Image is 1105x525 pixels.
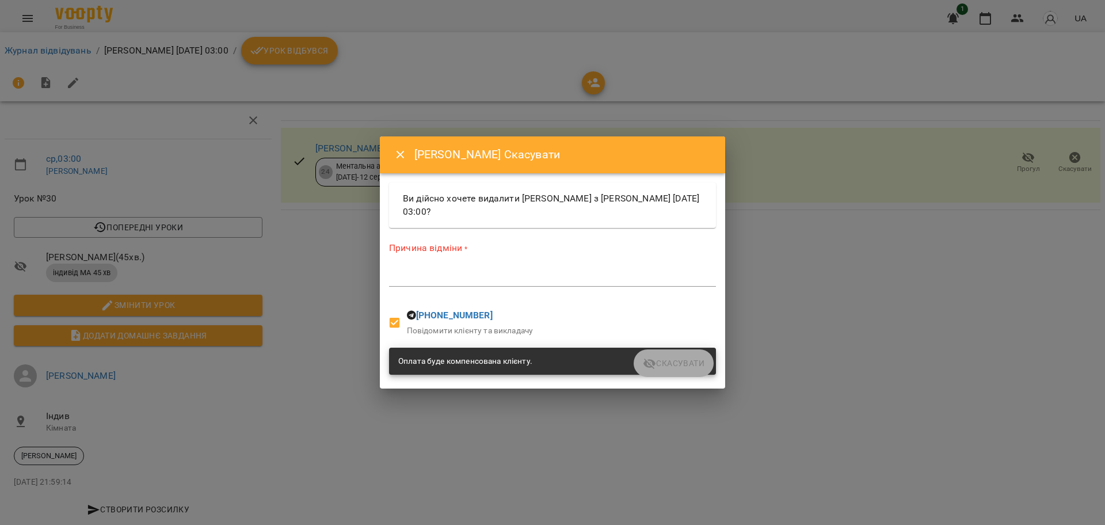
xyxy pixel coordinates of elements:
h6: [PERSON_NAME] Скасувати [414,146,711,163]
p: Повідомити клієнту та викладачу [407,325,534,337]
div: Оплата буде компенсована клієнту. [398,351,532,372]
div: Ви дійсно хочете видалити [PERSON_NAME] з [PERSON_NAME] [DATE] 03:00? [389,182,716,228]
a: [PHONE_NUMBER] [416,310,493,321]
button: Close [387,141,414,169]
label: Причина відміни [389,242,716,255]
